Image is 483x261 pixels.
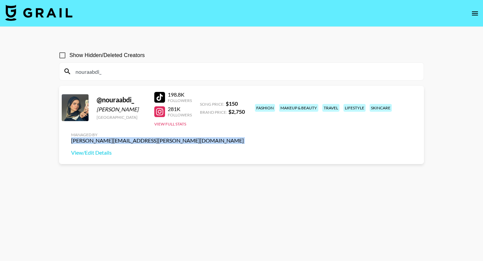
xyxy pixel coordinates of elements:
[168,91,192,98] div: 198.8K
[200,102,224,107] span: Song Price:
[69,51,145,59] span: Show Hidden/Deleted Creators
[71,66,420,77] input: Search by User Name
[468,7,482,20] button: open drawer
[255,104,275,112] div: fashion
[228,108,245,115] strong: $ 2,750
[343,104,366,112] div: lifestyle
[154,121,186,126] button: View Full Stats
[71,137,244,144] div: [PERSON_NAME][EMAIL_ADDRESS][PERSON_NAME][DOMAIN_NAME]
[5,5,72,21] img: Grail Talent
[71,132,244,137] div: Managed By
[168,98,192,103] div: Followers
[168,106,192,112] div: 281K
[97,96,146,104] div: @ nouraabdi_
[97,115,146,120] div: [GEOGRAPHIC_DATA]
[200,110,227,115] span: Brand Price:
[279,104,318,112] div: makeup & beauty
[71,149,244,156] a: View/Edit Details
[370,104,392,112] div: skincare
[226,100,238,107] strong: $ 150
[322,104,339,112] div: travel
[97,106,146,113] div: [PERSON_NAME]
[168,112,192,117] div: Followers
